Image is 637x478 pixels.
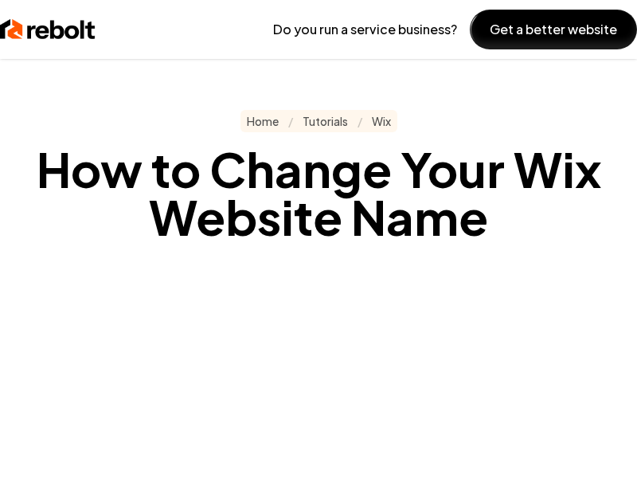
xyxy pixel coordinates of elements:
span: / [358,113,362,129]
span: / [288,113,293,129]
h1: How to Change Your Wix Website Name [13,145,624,241]
a: Wix [372,113,391,129]
a: Tutorials [303,113,348,129]
a: Home [247,113,279,129]
button: Get a better website [470,10,637,49]
p: Do you run a service business? [273,20,457,39]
